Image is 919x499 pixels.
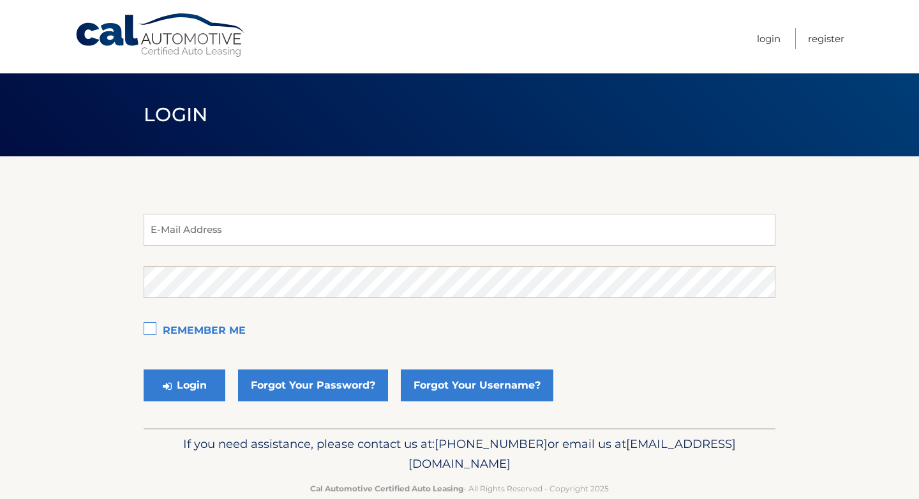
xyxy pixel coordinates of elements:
[152,482,767,495] p: - All Rights Reserved - Copyright 2025
[144,369,225,401] button: Login
[808,28,844,49] a: Register
[757,28,781,49] a: Login
[144,214,775,246] input: E-Mail Address
[435,436,548,451] span: [PHONE_NUMBER]
[152,434,767,475] p: If you need assistance, please contact us at: or email us at
[75,13,247,58] a: Cal Automotive
[238,369,388,401] a: Forgot Your Password?
[144,318,775,344] label: Remember Me
[144,103,208,126] span: Login
[310,484,463,493] strong: Cal Automotive Certified Auto Leasing
[401,369,553,401] a: Forgot Your Username?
